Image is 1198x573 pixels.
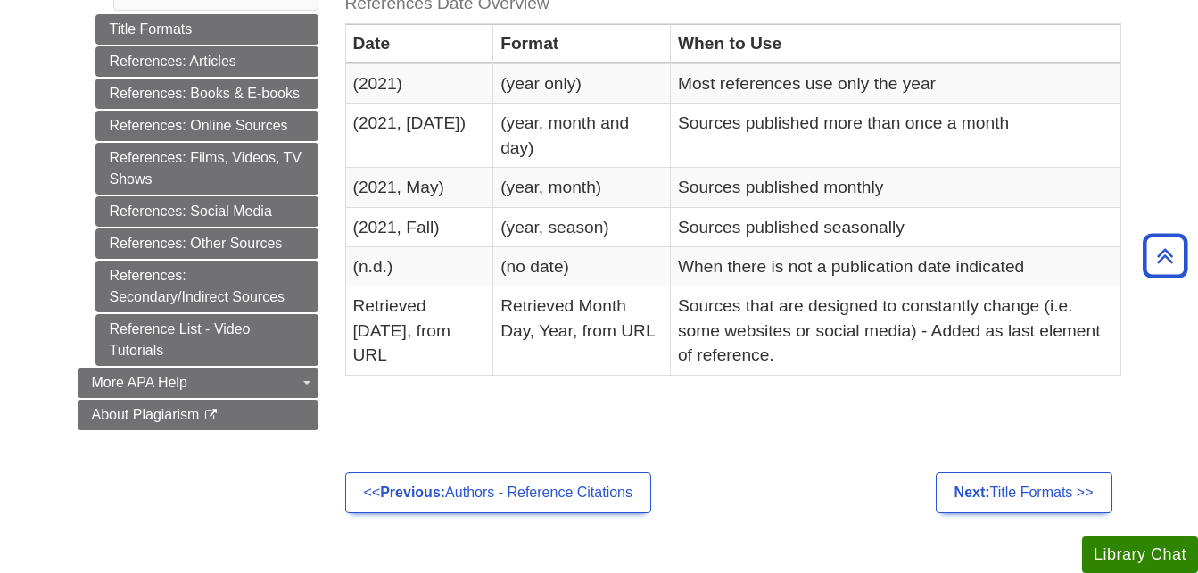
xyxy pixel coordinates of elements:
a: About Plagiarism [78,400,318,430]
a: References: Other Sources [95,228,318,259]
i: This link opens in a new window [203,410,219,421]
a: References: Films, Videos, TV Shows [95,143,318,195]
a: Reference List - Video Tutorials [95,314,318,366]
span: More APA Help [92,375,187,390]
td: (year, month) [493,168,671,207]
a: <<Previous:Authors - Reference Citations [345,472,651,513]
a: Back to Top [1136,244,1194,268]
td: Most references use only the year [670,63,1120,103]
td: (2021) [345,63,493,103]
td: (year only) [493,63,671,103]
td: (n.d.) [345,246,493,286]
td: Sources published seasonally [670,207,1120,246]
td: Sources published more than once a month [670,104,1120,168]
a: References: Articles [95,46,318,77]
th: When to Use [670,24,1120,63]
td: (year, month and day) [493,104,671,168]
a: References: Books & E-books [95,79,318,109]
td: (2021, Fall) [345,207,493,246]
td: Sources published monthly [670,168,1120,207]
strong: Previous: [380,485,445,500]
th: Date [345,24,493,63]
a: Next:Title Formats >> [936,472,1112,513]
span: About Plagiarism [92,407,200,422]
td: Retrieved Month Day, Year, from URL [493,286,671,375]
a: References: Secondary/Indirect Sources [95,261,318,312]
td: When there is not a publication date indicated [670,246,1120,286]
a: References: Online Sources [95,111,318,141]
a: References: Social Media [95,196,318,227]
td: (2021, May) [345,168,493,207]
td: (year, season) [493,207,671,246]
th: Format [493,24,671,63]
a: More APA Help [78,368,318,398]
a: Title Formats [95,14,318,45]
td: Retrieved [DATE], from URL [345,286,493,375]
td: (2021, [DATE]) [345,104,493,168]
td: (no date) [493,246,671,286]
strong: Next: [954,485,990,500]
td: Sources that are designed to constantly change (i.e. some websites or social media) - Added as la... [670,286,1120,375]
button: Library Chat [1082,536,1198,573]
